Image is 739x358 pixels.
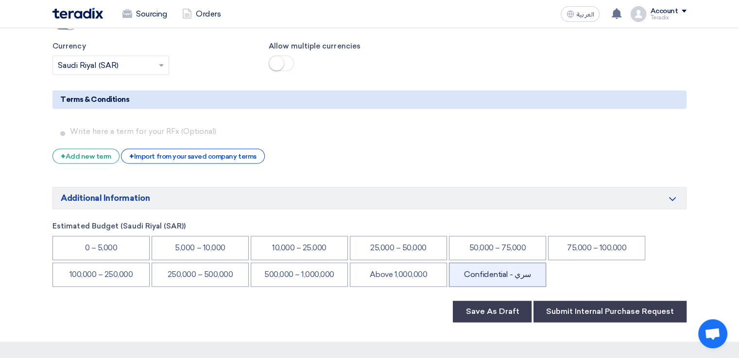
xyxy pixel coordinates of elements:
li: 5,000 – 10,000 [152,236,249,260]
div: Teradix [650,15,687,20]
button: العربية [561,6,600,22]
label: Currency [52,41,254,52]
h5: Terms & Conditions [52,90,687,109]
label: Estimated Budget (Saudi Riyal (SAR)) [52,221,687,232]
a: Sourcing [115,3,174,25]
li: 25,000 – 50,000 [350,236,447,260]
h5: Additional Information [52,187,687,209]
span: العربية [576,11,594,18]
div: Account [650,7,678,16]
button: Save As Draft [453,301,532,322]
a: Orders [174,3,228,25]
span: + [61,152,66,161]
img: Teradix logo [52,8,103,19]
li: 10,000 – 25,000 [251,236,348,260]
div: Import from your saved company terms [121,148,264,163]
a: Open chat [698,319,727,348]
li: Confidential - سري [449,262,546,287]
li: 75,000 – 100,000 [548,236,645,260]
button: Submit Internal Purchase Request [533,301,687,322]
li: 100,000 – 250,000 [52,262,150,287]
li: 250,000 – 500,000 [152,262,249,287]
span: + [129,152,134,161]
li: 0 – 5,000 [52,236,150,260]
li: 500,000 – 1,000,000 [251,262,348,287]
img: profile_test.png [631,6,646,22]
li: Above 1,000,000 [350,262,447,287]
li: 50,000 – 75,000 [449,236,546,260]
label: Allow multiple currencies [269,41,470,52]
input: Write here a term for your RFx (Optional) [70,122,683,141]
div: Add new term [52,148,120,163]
